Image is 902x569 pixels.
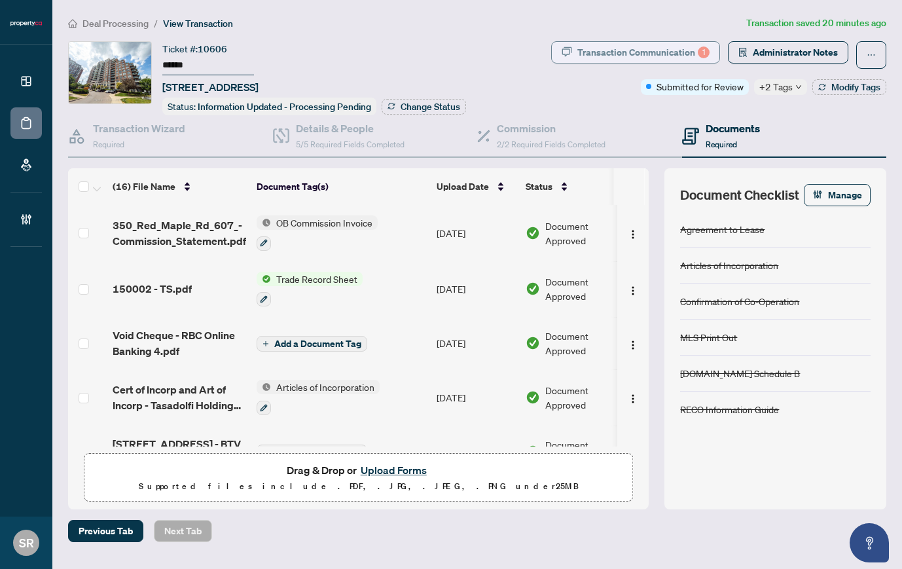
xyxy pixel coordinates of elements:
span: Add a Document Tag [274,339,361,348]
span: Trade Record Sheet [271,272,363,286]
div: MLS Print Out [680,330,737,344]
span: Document Approved [545,437,626,466]
div: Confirmation of Co-Operation [680,294,799,308]
div: [DOMAIN_NAME] Schedule B [680,366,800,380]
img: Document Status [526,226,540,240]
span: Drag & Drop or [287,462,431,479]
span: plus [262,340,269,347]
button: Logo [622,387,643,408]
span: solution [738,48,748,57]
button: Logo [622,278,643,299]
th: Document Tag(s) [251,168,431,205]
span: Drag & Drop orUpload FormsSupported files include .PDF, .JPG, .JPEG, .PNG under25MB [84,454,632,502]
span: Void Cheque - RBC Online Banking 4.pdf [113,327,246,359]
img: IMG-N12253160_1.jpg [69,42,151,103]
button: Add a Document Tag [257,335,367,352]
button: Administrator Notes [728,41,848,64]
span: SR [19,534,34,552]
span: Manage [828,185,862,206]
span: View Transaction [163,18,233,29]
span: Upload Date [437,179,489,194]
img: Document Status [526,282,540,296]
img: Document Status [526,445,540,459]
span: +2 Tags [759,79,793,94]
td: [DATE] [431,369,520,426]
li: / [154,16,158,31]
div: 1 [698,46,710,58]
img: Logo [628,229,638,240]
img: Document Status [526,390,540,405]
button: Next Tab [154,520,212,542]
span: (16) File Name [113,179,175,194]
img: Document Status [526,336,540,350]
button: Previous Tab [68,520,143,542]
span: 10606 [198,43,227,55]
td: [DATE] [431,317,520,369]
div: Status: [162,98,376,115]
th: Upload Date [431,168,520,205]
span: [STREET_ADDRESS] - BTV Letter.pdf [113,436,246,468]
span: 2/2 Required Fields Completed [497,139,605,149]
span: Cert of Incorp and Art of Incorp - Tasadolfi Holding Co Inc.pdf [113,382,246,413]
div: Agreement to Lease [680,222,765,236]
span: Information Updated - Processing Pending [198,101,371,113]
span: Required [93,139,124,149]
button: Transaction Communication1 [551,41,720,64]
button: Status IconTrade Record Sheet [257,272,363,307]
button: Add a Document Tag [257,336,367,352]
div: Articles of Incorporation [680,258,778,272]
button: Upload Forms [357,462,431,479]
article: Transaction saved 20 minutes ago [746,16,886,31]
span: 350_Red_Maple_Rd_607_-Commission_Statement.pdf [113,217,246,249]
button: Logo [622,223,643,244]
span: Articles of Incorporation [271,380,380,394]
span: home [68,19,77,28]
span: Required [706,139,737,149]
button: Open asap [850,523,889,562]
button: Logo [622,333,643,354]
span: Status [526,179,552,194]
button: Logo [622,441,643,462]
td: [DATE] [431,426,520,478]
h4: Commission [497,120,605,136]
img: logo [10,20,42,28]
span: Deal Processing [82,18,149,29]
button: Status IconArticles of Incorporation [257,380,380,415]
img: Logo [628,285,638,296]
button: Modify Tags [812,79,886,95]
td: [DATE] [431,205,520,261]
span: 5/5 Required Fields Completed [296,139,405,149]
span: Document Approved [545,383,626,412]
div: RECO Information Guide [680,402,779,416]
span: OB Commission Invoice [271,215,378,230]
span: ellipsis [867,50,876,60]
h4: Documents [706,120,760,136]
span: Document Approved [545,329,626,358]
p: Supported files include .PDF, .JPG, .JPEG, .PNG under 25 MB [92,479,624,494]
img: Status Icon [257,272,271,286]
button: Status IconOB Commission Invoice [257,215,378,251]
button: Manage [804,184,871,206]
div: Ticket #: [162,41,227,56]
span: Submitted for Review [657,79,744,94]
th: (16) File Name [107,168,251,205]
span: Document Approved [545,219,626,248]
span: Administrator Notes [753,42,838,63]
td: [DATE] [431,261,520,318]
img: Status Icon [257,215,271,230]
span: Document Approved [545,274,626,303]
div: Transaction Communication [577,42,710,63]
img: Status Icon [257,380,271,394]
span: Change Status [401,102,460,111]
span: Previous Tab [79,521,133,541]
h4: Details & People [296,120,405,136]
h4: Transaction Wizard [93,120,185,136]
span: Document Checklist [680,186,799,204]
span: down [795,84,802,90]
img: Logo [628,394,638,404]
th: Status [520,168,632,205]
span: Modify Tags [831,83,880,92]
span: 150002 - TS.pdf [113,281,192,297]
span: [STREET_ADDRESS] [162,79,259,95]
button: Change Status [382,99,466,115]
